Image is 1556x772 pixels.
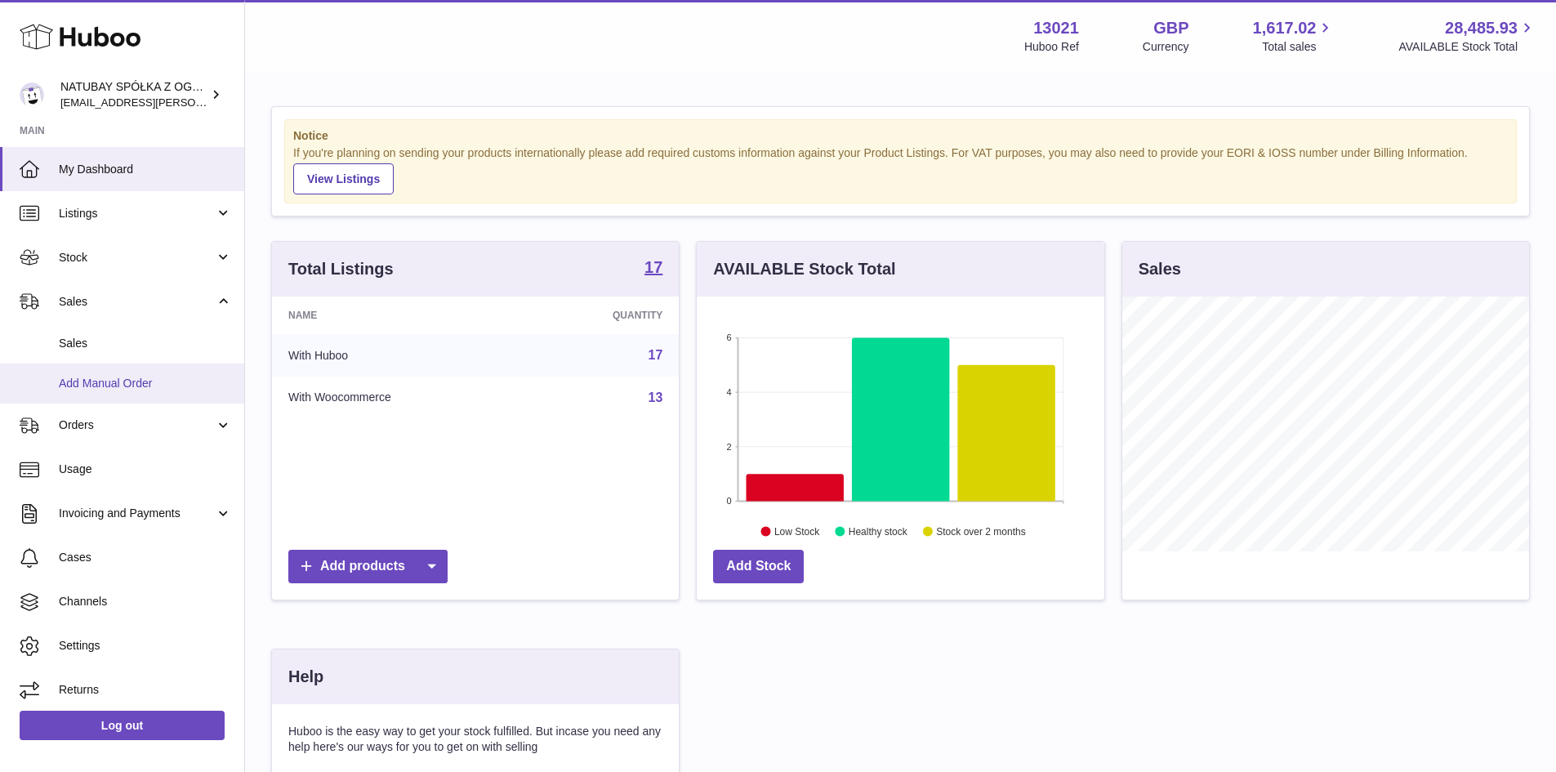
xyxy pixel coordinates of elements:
strong: 17 [644,259,662,275]
span: Orders [59,417,215,433]
div: If you're planning on sending your products internationally please add required customs informati... [293,145,1508,194]
span: Listings [59,206,215,221]
div: Currency [1143,39,1189,55]
p: Huboo is the easy way to get your stock fulfilled. But incase you need any help here's our ways f... [288,724,662,755]
h3: Help [288,666,323,688]
a: Log out [20,711,225,740]
h3: AVAILABLE Stock Total [713,258,895,280]
text: Low Stock [774,525,820,537]
span: Sales [59,336,232,351]
span: Invoicing and Payments [59,506,215,521]
span: Channels [59,594,232,609]
h3: Total Listings [288,258,394,280]
td: With Huboo [272,334,524,377]
th: Quantity [524,297,679,334]
a: Add Stock [713,550,804,583]
a: 13 [649,390,663,404]
span: Settings [59,638,232,654]
div: Huboo Ref [1024,39,1079,55]
span: Total sales [1262,39,1335,55]
span: Sales [59,294,215,310]
text: 6 [727,332,732,342]
a: 1,617.02 Total sales [1253,17,1335,55]
text: Stock over 2 months [937,525,1026,537]
text: 4 [727,387,732,397]
a: View Listings [293,163,394,194]
span: Usage [59,462,232,477]
text: 0 [727,496,732,506]
span: Stock [59,250,215,266]
a: 28,485.93 AVAILABLE Stock Total [1398,17,1536,55]
a: 17 [649,348,663,362]
a: Add products [288,550,448,583]
span: Returns [59,682,232,698]
span: Cases [59,550,232,565]
strong: GBP [1153,17,1188,39]
img: kacper.antkowski@natubay.pl [20,83,44,107]
strong: 13021 [1033,17,1079,39]
span: [EMAIL_ADDRESS][PERSON_NAME][DOMAIN_NAME] [60,96,328,109]
text: 2 [727,441,732,451]
strong: Notice [293,128,1508,144]
h3: Sales [1139,258,1181,280]
span: 1,617.02 [1253,17,1317,39]
text: Healthy stock [849,525,908,537]
span: Add Manual Order [59,376,232,391]
span: 28,485.93 [1445,17,1518,39]
span: My Dashboard [59,162,232,177]
td: With Woocommerce [272,377,524,419]
a: 17 [644,259,662,279]
span: AVAILABLE Stock Total [1398,39,1536,55]
th: Name [272,297,524,334]
div: NATUBAY SPÓŁKA Z OGRANICZONĄ ODPOWIEDZIALNOŚCIĄ [60,79,207,110]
